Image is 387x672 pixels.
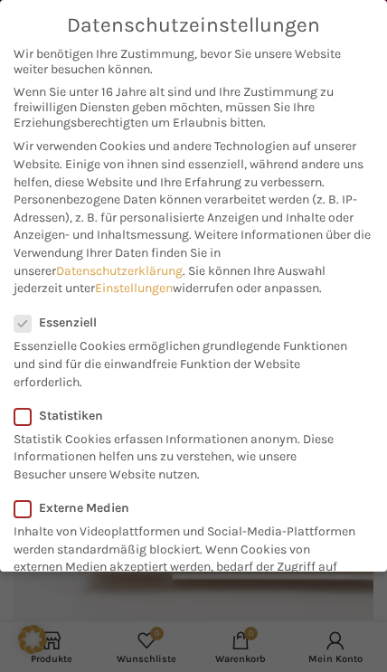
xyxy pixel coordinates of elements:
[14,192,357,242] span: Personenbezogene Daten können verarbeitet werden (z. B. IP-Adressen), z. B. für personalisierte A...
[14,423,350,484] p: Statistik Cookies erfassen Informationen anonym. Diese Informationen helfen uns zu verstehen, wie...
[14,516,362,593] p: Inhalte von Videoplattformen und Social-Media-Plattformen werden standardmäßig blockiert. Wenn Co...
[14,500,362,516] label: Externe Medien
[95,280,173,296] a: Einstellungen
[14,227,371,278] span: Weitere Informationen über die Verwendung Ihrer Daten finden Sie in unserer .
[14,330,350,391] p: Essenzielle Cookies ermöglichen grundlegende Funktionen und sind für die einwandfreie Funktion de...
[14,46,373,77] span: Wir benötigen Ihre Zustimmung, bevor Sie unsere Website weiter besuchen können.
[67,14,320,37] span: Datenschutzeinstellungen
[14,138,363,189] span: Wir verwenden Cookies und andere Technologien auf unserer Website. Einige von ihnen sind essenzie...
[14,408,350,423] label: Statistiken
[14,315,350,330] label: Essenziell
[14,84,373,130] span: Wenn Sie unter 16 Jahre alt sind und Ihre Zustimmung zu freiwilligen Diensten geben möchten, müss...
[56,263,183,279] a: Datenschutzerklärung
